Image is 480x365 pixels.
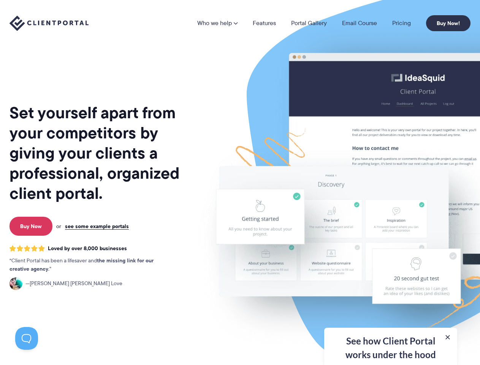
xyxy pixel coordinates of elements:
iframe: Toggle Customer Support [15,327,38,350]
a: Who we help [197,20,238,26]
a: see some example portals [65,223,129,230]
a: Features [253,20,276,26]
a: Portal Gallery [291,20,327,26]
p: Client Portal has been a lifesaver and . [10,257,169,273]
a: Email Course [342,20,377,26]
a: Pricing [392,20,411,26]
span: [PERSON_NAME] [PERSON_NAME] Love [25,279,122,288]
a: Buy Now [10,217,52,236]
span: or [56,223,61,230]
h1: Set yourself apart from your competitors by giving your clients a professional, organized client ... [10,103,194,203]
span: Loved by over 8,000 businesses [48,245,127,252]
strong: the missing link for our creative agency [10,256,154,273]
a: Buy Now! [426,15,470,31]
